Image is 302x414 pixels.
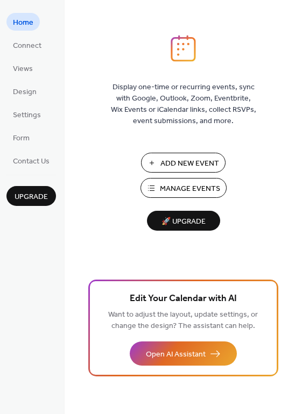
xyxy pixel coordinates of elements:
[13,17,33,28] span: Home
[111,82,256,127] span: Display one-time or recurring events, sync with Google, Outlook, Zoom, Eventbrite, Wix Events or ...
[160,183,220,195] span: Manage Events
[6,129,36,146] a: Form
[13,110,41,121] span: Settings
[130,341,237,366] button: Open AI Assistant
[171,35,195,62] img: logo_icon.svg
[13,87,37,98] span: Design
[13,40,41,52] span: Connect
[6,152,56,169] a: Contact Us
[141,153,226,173] button: Add New Event
[13,63,33,75] span: Views
[6,13,40,31] a: Home
[153,215,214,229] span: 🚀 Upgrade
[130,291,237,306] span: Edit Your Calendar with AI
[160,158,219,169] span: Add New Event
[13,133,30,144] span: Form
[6,59,39,77] a: Views
[13,156,50,167] span: Contact Us
[141,178,227,198] button: Manage Events
[6,36,48,54] a: Connect
[146,349,206,360] span: Open AI Assistant
[15,191,48,203] span: Upgrade
[6,105,47,123] a: Settings
[147,211,220,231] button: 🚀 Upgrade
[6,82,43,100] a: Design
[6,186,56,206] button: Upgrade
[108,308,258,333] span: Want to adjust the layout, update settings, or change the design? The assistant can help.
